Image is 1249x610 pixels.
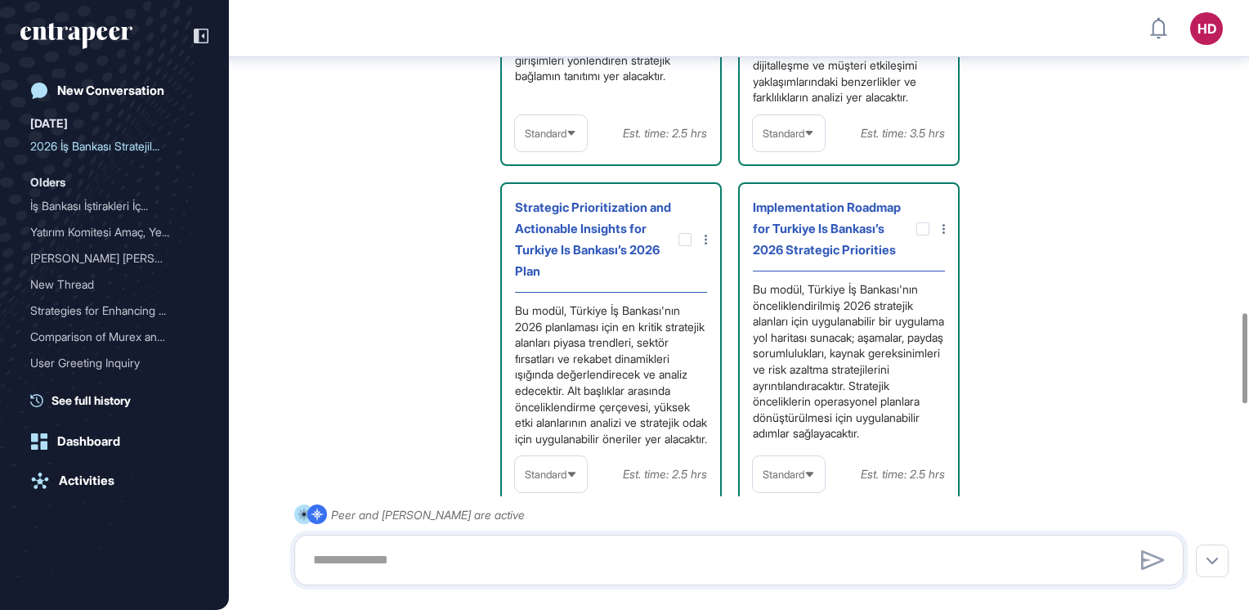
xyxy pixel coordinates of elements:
div: Bu modül, Türkiye İş Bankası'nın önceliklendirilmiş 2026 stratejik alanları için uygulanabilir bi... [753,281,945,446]
div: Dashboard [57,434,120,449]
span: Standard [763,128,804,140]
div: Implementation Roadmap for Turkiye Is Bankası’s 2026 Strategic Priorities [753,197,916,261]
a: Dashboard [20,425,208,458]
div: Goldman Sachs organizasyon modeli bilgisi [30,245,199,271]
span: Standard [763,469,804,481]
div: Est. time: 2.5 hrs [861,464,945,485]
div: Activities [59,473,114,488]
div: Strategies for Enhancing ... [30,298,186,324]
div: New Thread [30,271,199,298]
div: 2026 İş Bankası Stratejil... [30,133,186,159]
div: Information Request about Orby Companies [30,376,199,402]
div: 2026 İş Bankası Stratejileri ve Kurumsal Mimari Öncelikleri Belirleme [30,133,199,159]
div: İş Bankası İştirakleri İçin M&A Yönetimi Tavsiyeleri ve İyi Uygulama Örnekleri [30,193,199,219]
div: Yatırım Komitesi Amaç, Ye... [30,219,186,245]
div: Comparison of Murex and K... [30,324,186,350]
div: User Greeting Inquiry [30,350,186,376]
div: Peer and [PERSON_NAME] are active [331,505,525,525]
div: Information Request about... [30,376,186,402]
div: entrapeer-logo [20,23,132,49]
div: New Conversation [57,83,164,98]
div: Est. time: 2.5 hrs [623,123,707,144]
a: New Conversation [20,74,208,107]
a: Activities [20,464,208,497]
a: See full history [30,392,208,409]
div: [PERSON_NAME] [PERSON_NAME] organizasyo... [30,245,186,271]
div: User Greeting Inquiry [30,350,199,376]
div: Olders [30,173,65,192]
div: Est. time: 3.5 hrs [861,123,945,144]
div: Strategies for Enhancing Treasury Trading Teams' P&L at İş Bankası in Turkey [30,298,199,324]
span: Standard [525,469,566,481]
div: Bu modül, Türkiye İş Bankası'nın 2026 planlaması için en kritik stratejik alanları piyasa trendle... [515,303,707,446]
div: Yatırım Komitesi Amaç, Yetki ve Faaliyetleri [30,219,199,245]
div: [DATE] [30,114,68,133]
div: Comparison of Murex and Kondor [30,324,199,350]
span: See full history [51,392,131,409]
div: İş Bankası İştirakleri İç... [30,193,186,219]
span: Standard [525,128,566,140]
div: New Thread [30,271,186,298]
button: HD [1190,12,1223,45]
div: Strategic Prioritization and Actionable Insights for Turkiye Is Bankası’s 2026 Plan [515,197,678,282]
div: Est. time: 2.5 hrs [623,464,707,485]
